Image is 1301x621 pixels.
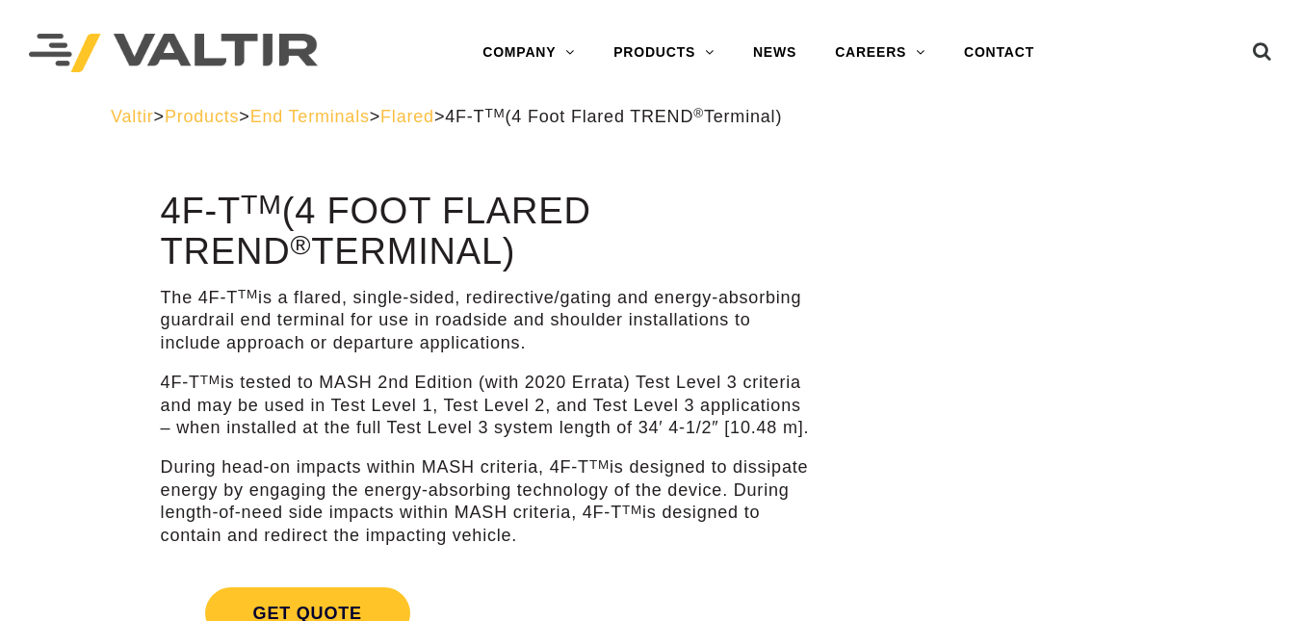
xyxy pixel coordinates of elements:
a: PRODUCTS [594,34,734,72]
p: During head-on impacts within MASH criteria, 4F-T is designed to dissipate energy by engaging the... [161,456,816,547]
a: NEWS [734,34,816,72]
img: Valtir [29,34,318,73]
sup: TM [238,287,258,301]
div: > > > > [111,106,1190,128]
p: 4F-T is tested to MASH 2nd Edition (with 2020 Errata) Test Level 3 criteria and may be used in Te... [161,372,816,439]
p: The 4F-T is a flared, single-sided, redirective/gating and energy-absorbing guardrail end termina... [161,287,816,354]
sup: TM [200,373,221,387]
a: Products [165,107,239,126]
sup: ® [290,229,311,260]
a: CONTACT [945,34,1054,72]
sup: TM [241,189,282,220]
sup: ® [693,106,704,120]
a: Flared [380,107,434,126]
span: 4F-T (4 Foot Flared TREND Terminal) [445,107,782,126]
a: Valtir [111,107,153,126]
a: CAREERS [816,34,945,72]
a: COMPANY [463,34,594,72]
h1: 4F-T (4 Foot Flared TREND Terminal) [161,192,816,272]
sup: TM [622,503,642,517]
a: End Terminals [250,107,370,126]
sup: TM [484,106,505,120]
sup: TM [589,457,610,472]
